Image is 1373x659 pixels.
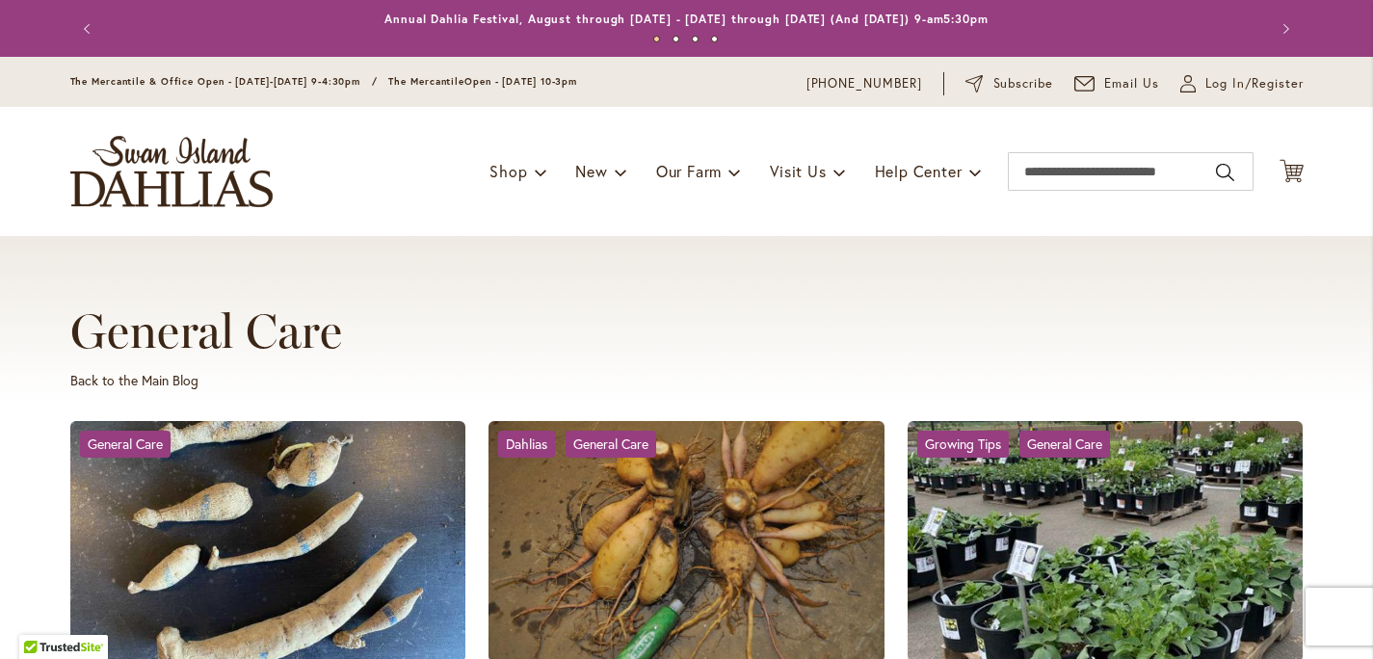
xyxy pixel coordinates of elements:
[1019,431,1110,458] a: General Care
[1265,10,1304,48] button: Next
[653,36,660,42] button: 1 of 4
[70,136,273,207] a: store logo
[1180,74,1304,93] a: Log In/Register
[70,75,465,88] span: The Mercantile & Office Open - [DATE]-[DATE] 9-4:30pm / The Mercantile
[656,161,722,181] span: Our Farm
[80,431,171,458] a: General Care
[673,36,679,42] button: 2 of 4
[464,75,577,88] span: Open - [DATE] 10-3pm
[965,74,1053,93] a: Subscribe
[993,74,1054,93] span: Subscribe
[70,303,1304,359] h1: General Care
[711,36,718,42] button: 4 of 4
[498,431,555,458] a: Dahlias
[384,12,989,26] a: Annual Dahlia Festival, August through [DATE] - [DATE] through [DATE] (And [DATE]) 9-am5:30pm
[1104,74,1159,93] span: Email Us
[917,431,1120,458] div: &
[806,74,923,93] a: [PHONE_NUMBER]
[70,10,109,48] button: Previous
[692,36,699,42] button: 3 of 4
[489,161,527,181] span: Shop
[875,161,963,181] span: Help Center
[1074,74,1159,93] a: Email Us
[917,431,1009,458] a: Growing Tips
[770,161,826,181] span: Visit Us
[498,431,666,458] div: &
[70,371,198,389] a: Back to the Main Blog
[575,161,607,181] span: New
[1205,74,1304,93] span: Log In/Register
[566,431,656,458] a: General Care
